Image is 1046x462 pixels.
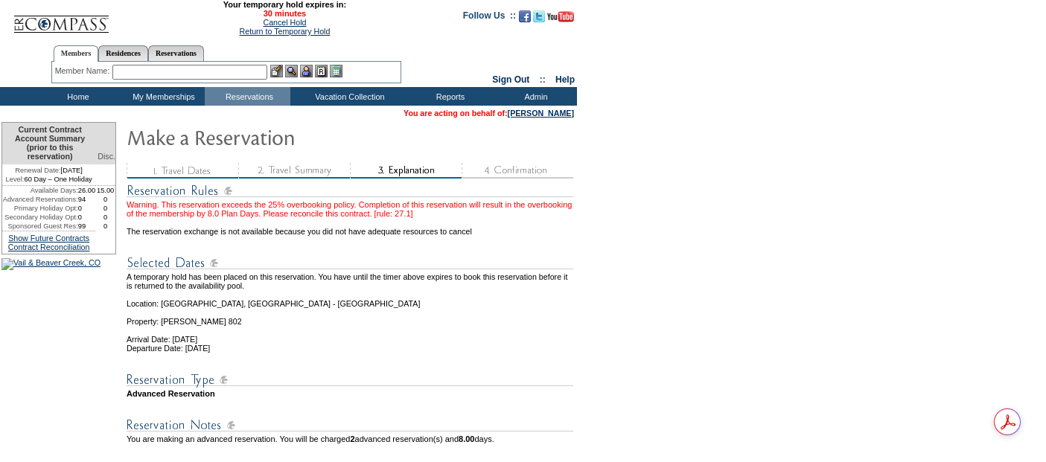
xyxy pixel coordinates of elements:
[127,200,575,218] div: Warning. This reservation exceeds the 25% overbooking policy. Completion of this reservation will...
[238,163,350,179] img: step2_state3.gif
[508,109,574,118] a: [PERSON_NAME]
[127,308,575,326] td: Property: [PERSON_NAME] 802
[350,434,354,443] b: 2
[205,87,290,106] td: Reservations
[8,243,90,251] a: Contract Reconciliation
[350,163,462,179] img: step3_state2.gif
[119,87,205,106] td: My Memberships
[127,344,575,353] td: Departure Date: [DATE]
[240,27,331,36] a: Return to Temporary Hold
[127,370,573,389] img: Reservation Type
[13,3,109,33] img: Compass Home
[519,15,531,24] a: Become our fan on Facebook
[95,222,115,231] td: 0
[78,213,96,222] td: 0
[78,222,96,231] td: 99
[78,195,96,204] td: 94
[1,258,101,270] img: Vail & Beaver Creek, CO
[315,65,328,77] img: Reservations
[127,218,575,236] td: The reservation exchange is not available because you did not have adequate resources to cancel
[555,74,575,85] a: Help
[148,45,204,61] a: Reservations
[127,122,424,152] img: Make Reservation
[533,15,545,24] a: Follow us on Twitter
[2,213,78,222] td: Secondary Holiday Opt:
[330,65,342,77] img: b_calculator.gif
[491,87,577,106] td: Admin
[78,204,96,213] td: 0
[127,389,575,398] td: Advanced Reservation
[15,166,60,175] span: Renewal Date:
[98,45,148,61] a: Residences
[98,152,115,161] span: Disc.
[54,45,99,62] a: Members
[95,186,115,195] td: 15.00
[290,87,406,106] td: Vacation Collection
[285,65,298,77] img: View
[540,74,546,85] span: ::
[263,18,306,27] a: Cancel Hold
[127,290,575,308] td: Location: [GEOGRAPHIC_DATA], [GEOGRAPHIC_DATA] - [GEOGRAPHIC_DATA]
[2,204,78,213] td: Primary Holiday Opt:
[127,163,238,179] img: step1_state3.gif
[2,123,95,164] td: Current Contract Account Summary (prior to this reservation)
[127,254,573,272] img: Reservation Dates
[2,222,78,231] td: Sponsored Guest Res:
[117,9,452,18] span: 30 minutes
[127,434,575,452] td: You are making an advanced reservation. You will be charged advanced reservation(s) and days.
[55,65,112,77] div: Member Name:
[34,87,119,106] td: Home
[300,65,313,77] img: Impersonate
[519,10,531,22] img: Become our fan on Facebook
[95,213,115,222] td: 0
[8,234,89,243] a: Show Future Contracts
[547,15,574,24] a: Subscribe to our YouTube Channel
[459,434,474,443] b: 8.00
[95,195,115,204] td: 0
[404,109,574,118] span: You are acting on behalf of:
[2,164,95,175] td: [DATE]
[6,175,25,184] span: Level:
[462,163,573,179] img: step4_state1.gif
[492,74,529,85] a: Sign Out
[533,10,545,22] img: Follow us on Twitter
[127,272,575,290] td: A temporary hold has been placed on this reservation. You have until the timer above expires to b...
[406,87,491,106] td: Reports
[78,186,96,195] td: 26.00
[463,9,516,27] td: Follow Us ::
[2,195,78,204] td: Advanced Reservations:
[95,204,115,213] td: 0
[270,65,283,77] img: b_edit.gif
[547,11,574,22] img: Subscribe to our YouTube Channel
[127,182,573,200] img: subTtlResRules.gif
[2,175,95,186] td: 60 Day – One Holiday
[127,416,573,434] img: Reservation Notes
[2,186,78,195] td: Available Days:
[127,326,575,344] td: Arrival Date: [DATE]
